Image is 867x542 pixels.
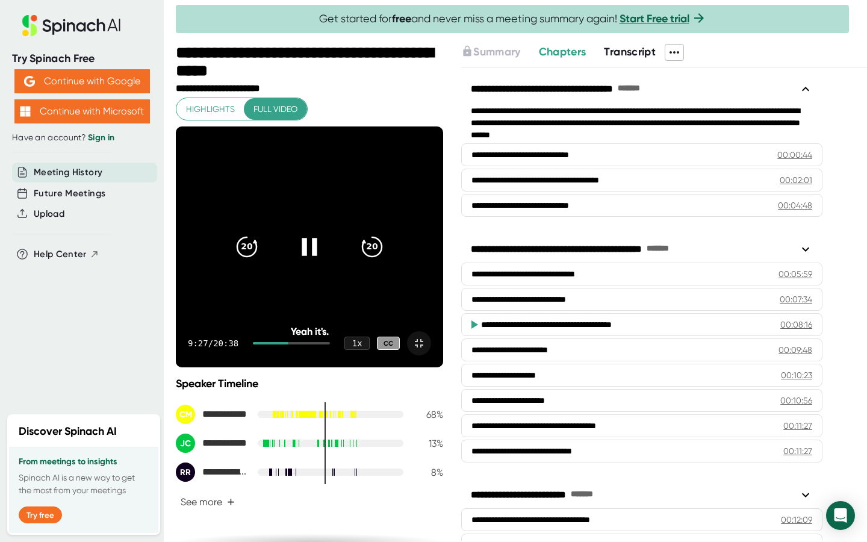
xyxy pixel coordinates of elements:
div: 00:11:27 [783,420,812,432]
span: + [227,497,235,507]
a: Start Free trial [620,12,689,25]
button: Help Center [34,248,99,261]
div: 9:27 / 20:38 [188,338,238,348]
b: free [392,12,411,25]
div: 00:10:23 [781,369,812,381]
div: 00:00:44 [777,149,812,161]
div: Ryan Robinson [176,463,248,482]
div: 00:08:16 [780,319,812,331]
button: Transcript [604,44,656,60]
div: 00:04:48 [778,199,812,211]
button: See more+ [176,491,240,512]
span: Highlights [186,102,235,117]
div: 00:11:27 [783,445,812,457]
div: 8 % [413,467,443,478]
button: Future Meetings [34,187,105,201]
button: Meeting History [34,166,102,179]
div: 68 % [413,409,443,420]
button: Summary [461,44,520,60]
h2: Discover Spinach AI [19,423,117,440]
span: Chapters [539,45,586,58]
div: 00:12:09 [781,514,812,526]
div: Jamie Clarke [176,434,248,453]
p: Spinach AI is a new way to get the most from your meetings [19,472,149,497]
button: Chapters [539,44,586,60]
div: Have an account? [12,132,152,143]
h3: From meetings to insights [19,457,149,467]
div: 00:02:01 [780,174,812,186]
span: Get started for and never miss a meeting summary again! [319,12,706,26]
a: Sign in [88,132,114,143]
div: 00:10:56 [780,394,812,406]
div: 00:07:34 [780,293,812,305]
div: 13 % [413,438,443,449]
span: Summary [473,45,520,58]
button: Continue with Google [14,69,150,93]
div: Upgrade to access [461,44,538,61]
button: Upload [34,207,64,221]
div: JC [176,434,195,453]
div: RR [176,463,195,482]
div: Speaker Timeline [176,377,443,390]
img: Aehbyd4JwY73AAAAAElFTkSuQmCC [24,76,35,87]
div: Yeah it's. [202,326,416,337]
div: 00:09:48 [778,344,812,356]
div: Open Intercom Messenger [826,501,855,530]
div: 00:05:59 [778,268,812,280]
div: 1 x [344,337,370,350]
span: Transcript [604,45,656,58]
div: CM [176,405,195,424]
span: Help Center [34,248,87,261]
button: Highlights [176,98,244,120]
button: Try free [19,506,62,523]
span: Full video [253,102,297,117]
button: Continue with Microsoft [14,99,150,123]
div: Craig Miller [176,405,248,424]
div: CC [377,337,400,350]
button: Full video [244,98,307,120]
div: Try Spinach Free [12,52,152,66]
